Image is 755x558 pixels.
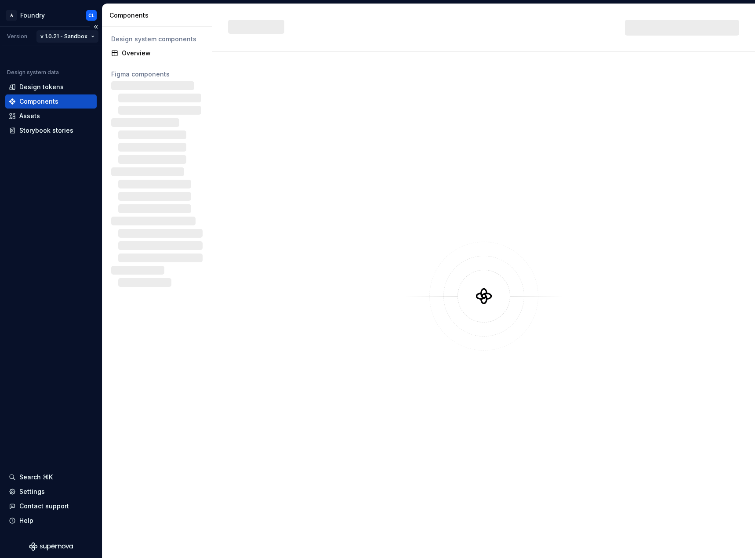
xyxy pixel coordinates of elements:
[5,514,97,528] button: Help
[19,83,64,91] div: Design tokens
[109,11,208,20] div: Components
[2,6,100,25] button: AFoundryCL
[5,80,97,94] a: Design tokens
[36,30,98,43] button: v 1.0.21 - Sandbox
[20,11,45,20] div: Foundry
[111,70,203,79] div: Figma components
[122,49,203,58] div: Overview
[29,542,73,551] svg: Supernova Logo
[111,35,203,43] div: Design system components
[5,94,97,109] a: Components
[6,10,17,21] div: A
[7,33,27,40] div: Version
[5,109,97,123] a: Assets
[19,112,40,120] div: Assets
[19,502,69,511] div: Contact support
[90,21,102,33] button: Collapse sidebar
[5,470,97,484] button: Search ⌘K
[88,12,94,19] div: CL
[19,487,45,496] div: Settings
[19,126,73,135] div: Storybook stories
[40,33,87,40] span: v 1.0.21 - Sandbox
[7,69,59,76] div: Design system data
[5,499,97,513] button: Contact support
[5,123,97,138] a: Storybook stories
[19,473,53,482] div: Search ⌘K
[5,485,97,499] a: Settings
[19,516,33,525] div: Help
[19,97,58,106] div: Components
[108,46,207,60] a: Overview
